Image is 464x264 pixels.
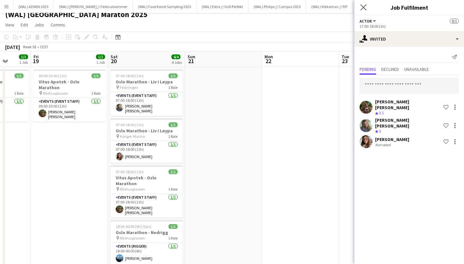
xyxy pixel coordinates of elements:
span: 1 Role [168,85,178,90]
app-card-role: Events (Event Staff)1/109:00-20:00 (11h)[PERSON_NAME] [PERSON_NAME] [34,98,106,122]
span: 19 [33,57,39,65]
app-job-card: 09:00-20:00 (11h)1/1Vitus Apotek - Oslo Marathon Rådhusplassen1 RoleEvents (Event Staff)1/109:00-... [34,70,106,122]
button: (WAL) Extra // Grill Perfekt [197,0,248,13]
span: 07:00-18:00 (11h) [116,73,144,78]
span: 07:00-18:00 (11h) [116,169,144,174]
span: Pending [360,67,376,71]
span: 1/1 [169,73,178,78]
span: Declined [381,67,399,71]
h1: (WAL) [GEOGRAPHIC_DATA] Maraton 2025 [5,10,148,19]
div: CEST [40,44,48,49]
h3: Oslo Marathon - Liv i Løypa [111,128,183,134]
span: 1/1 [15,73,24,78]
span: 1/1 [19,54,28,59]
h3: Oslo Marathon - Nedrigg [111,230,183,235]
a: View [3,21,17,29]
span: 1 Role [168,236,178,240]
span: 0/1 [450,19,459,24]
a: Jobs [32,21,47,29]
button: Actor [360,19,377,24]
span: View [5,22,14,28]
span: Week 38 [21,44,37,49]
span: 5 [379,129,381,134]
span: Unavailable [404,67,429,71]
span: 1/1 [169,169,178,174]
span: 21 [187,57,195,65]
div: [DATE] [5,44,20,50]
span: 1 Role [14,91,24,96]
span: 18:00-00:00 (6h) (Sun) [116,224,151,229]
span: Mon [265,54,273,60]
span: 20 [110,57,118,65]
span: 1/1 [96,54,105,59]
span: 3.1 [379,110,384,115]
span: 1 Role [91,91,101,96]
h3: Vitus Apotek - Oslo Marathon [34,79,106,90]
div: [PERSON_NAME] [PERSON_NAME] [375,117,441,129]
button: (WAL) [GEOGRAPHIC_DATA] Maraton 2025 [353,0,434,13]
div: [PERSON_NAME] [375,137,409,142]
span: Actor [360,19,372,24]
a: Edit [18,21,31,29]
span: 1/1 [169,122,178,127]
app-job-card: 07:00-18:00 (11h)1/1Oslo Marathon - Liv i Løypa Festningen1 RoleEvents (Event Staff)1/107:00-18:0... [111,70,183,116]
h3: Oslo Marathon - Liv i Løypa [111,79,183,85]
span: Fri [34,54,39,60]
span: Jobs [34,22,44,28]
app-job-card: 07:00-18:00 (11h)1/1Oslo Marathon - Liv i Løypa Kongen Marina1 RoleEvents (Event Staff)1/107:00-1... [111,118,183,163]
span: Festningen [120,85,138,90]
div: Invited [354,31,464,47]
button: (WAL) Kikkoman // PiP [306,0,353,13]
span: Rådhusplassen [120,187,145,192]
div: 4 Jobs [172,60,182,65]
div: 1 Job [96,60,105,65]
h3: Job Fulfilment [354,3,464,12]
h3: Vitus Apotek - Oslo Marathon [111,175,183,186]
span: Tue [342,54,349,60]
button: (WAL) Philips // Campus 2025 [248,0,306,13]
span: Rådhusplassen [43,91,68,96]
app-job-card: 07:00-18:00 (11h)1/1Vitus Apotek - Oslo Marathon Rådhusplassen1 RoleEvents (Event Staff)1/107:00-... [111,165,183,218]
span: 4/4 [171,54,180,59]
span: 1 Role [168,187,178,192]
span: 23 [341,57,349,65]
span: 09:00-20:00 (11h) [39,73,67,78]
span: Kongen Marina [120,134,145,139]
span: 1/1 [92,73,101,78]
div: 1 Job [19,60,28,65]
div: 17:00-18:00 (1h) [360,24,459,29]
span: 1/1 [169,224,178,229]
span: 22 [264,57,273,65]
span: 07:00-18:00 (11h) [116,122,144,127]
a: Comms [48,21,68,29]
span: Rådhusplassen [120,236,145,240]
span: 1 Role [168,134,178,139]
span: Edit [21,22,28,28]
div: [PERSON_NAME] [PERSON_NAME] [375,99,441,110]
app-card-role: Events (Event Staff)1/107:00-18:00 (11h)[PERSON_NAME] [PERSON_NAME] [111,194,183,218]
button: (WAL) Faxe Kondi Sampling 2025 [133,0,197,13]
span: Sat [111,54,118,60]
app-card-role: Events (Event Staff)1/107:00-18:00 (11h)[PERSON_NAME] [111,141,183,163]
span: Comms [51,22,65,28]
div: Not rated [375,142,392,147]
button: (WAL) [PERSON_NAME] // Festivalsommer [54,0,133,13]
app-card-role: Events (Event Staff)1/107:00-18:00 (11h)[PERSON_NAME] [PERSON_NAME] [111,92,183,116]
button: (WAL) ADMIN 2025 [13,0,54,13]
span: Sun [188,54,195,60]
